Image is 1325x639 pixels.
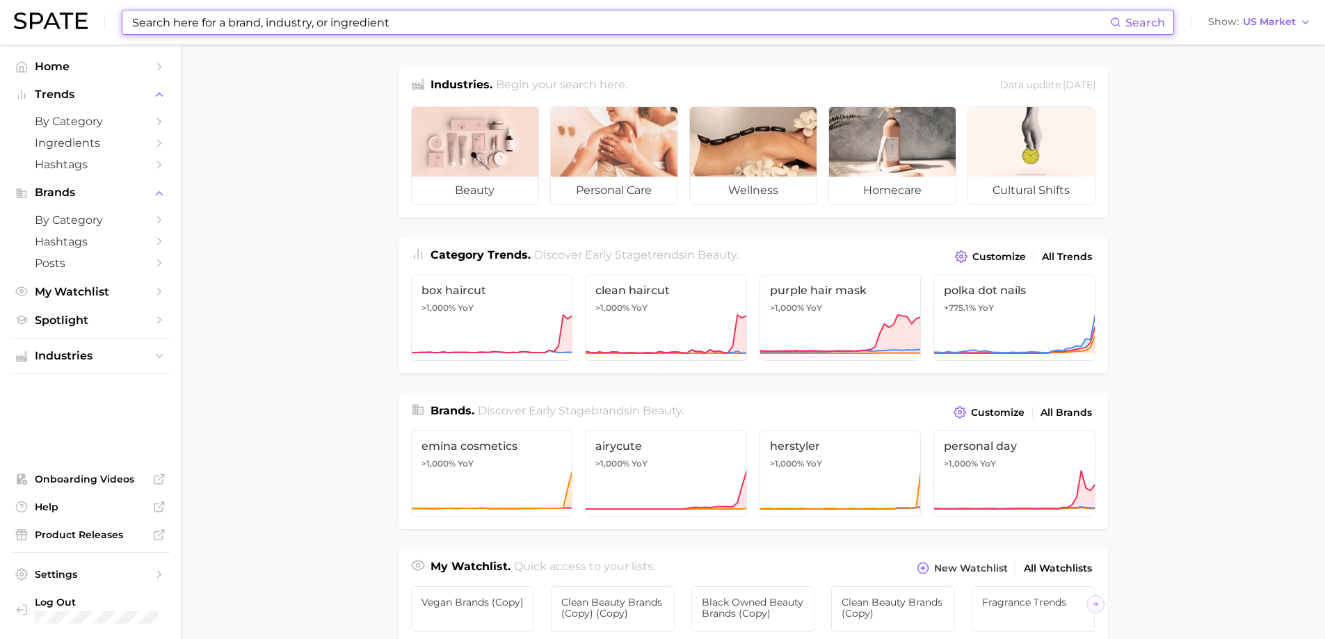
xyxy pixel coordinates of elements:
[35,314,146,327] span: Spotlight
[35,568,146,581] span: Settings
[944,284,1085,297] span: polka dot nails
[982,597,1085,608] span: Fragrance Trends
[534,248,739,261] span: Discover Early Stage trends in .
[35,528,146,541] span: Product Releases
[690,177,817,204] span: wellness
[950,403,1027,422] button: Customize
[11,346,170,366] button: Industries
[551,586,675,632] a: Clean Beauty Brands (copy) (copy)
[11,496,170,517] a: Help
[35,257,146,270] span: Posts
[1125,16,1165,29] span: Search
[595,284,737,297] span: clean haircut
[11,469,170,490] a: Onboarding Videos
[829,177,956,204] span: homecare
[11,592,170,628] a: Log out. Currently logged in with e-mail jenine.guerriero@givaudan.com.
[806,302,822,314] span: YoY
[551,177,677,204] span: personal care
[760,275,922,361] a: purple hair mask>1,000% YoY
[431,404,474,417] span: Brands .
[770,284,911,297] span: purple hair mask
[421,302,456,313] span: >1,000%
[496,76,627,95] h2: Begin your search here.
[35,596,191,608] span: Log Out
[431,558,511,578] h1: My Watchlist.
[550,106,678,205] a: personal care
[11,252,170,274] a: Posts
[35,136,146,149] span: Ingredients
[11,564,170,585] a: Settings
[944,458,978,469] span: >1,000%
[421,439,563,453] span: emina cosmetics
[458,458,474,469] span: YoY
[1205,13,1315,31] button: ShowUS Market
[968,177,1095,204] span: cultural shifts
[411,275,573,361] a: box haircut>1,000% YoY
[11,111,170,132] a: by Category
[1243,18,1296,26] span: US Market
[632,458,648,469] span: YoY
[944,302,976,313] span: +775.1%
[431,76,492,95] h1: Industries.
[514,558,655,578] h2: Quick access to your lists.
[35,350,146,362] span: Industries
[1041,407,1092,419] span: All Brands
[35,60,146,73] span: Home
[691,586,815,632] a: Black Owned Beauty Brands (copy)
[11,84,170,105] button: Trends
[35,186,146,199] span: Brands
[971,407,1025,419] span: Customize
[595,458,629,469] span: >1,000%
[421,597,524,608] span: vegan brands (copy)
[458,302,474,314] span: YoY
[933,430,1095,517] a: personal day>1,000% YoY
[1042,251,1092,263] span: All Trends
[842,597,945,619] span: Clean Beauty Brands (copy)
[585,275,747,361] a: clean haircut>1,000% YoY
[561,597,664,619] span: Clean Beauty Brands (copy) (copy)
[35,158,146,171] span: Hashtags
[411,430,573,517] a: emina cosmetics>1,000% YoY
[1037,403,1095,422] a: All Brands
[11,524,170,545] a: Product Releases
[35,501,146,513] span: Help
[11,132,170,154] a: Ingredients
[478,404,684,417] span: Discover Early Stage brands in .
[585,430,747,517] a: airycute>1,000% YoY
[944,439,1085,453] span: personal day
[933,275,1095,361] a: polka dot nails+775.1% YoY
[11,309,170,331] a: Spotlight
[11,154,170,175] a: Hashtags
[11,281,170,302] a: My Watchlist
[412,177,538,204] span: beauty
[11,56,170,77] a: Home
[770,439,911,453] span: herstyler
[11,231,170,252] a: Hashtags
[831,586,955,632] a: Clean Beauty Brands (copy)
[770,302,804,313] span: >1,000%
[632,302,648,314] span: YoY
[760,430,922,517] a: herstyler>1,000% YoY
[11,209,170,231] a: by Category
[35,285,146,298] span: My Watchlist
[421,458,456,469] span: >1,000%
[35,115,146,128] span: by Category
[431,248,531,261] span: Category Trends .
[967,106,1095,205] a: cultural shifts
[1208,18,1239,26] span: Show
[35,88,146,101] span: Trends
[1020,559,1095,578] a: All Watchlists
[35,213,146,227] span: by Category
[1024,563,1092,574] span: All Watchlists
[595,439,737,453] span: airycute
[595,302,629,313] span: >1,000%
[972,586,1095,632] a: Fragrance Trends
[35,473,146,485] span: Onboarding Videos
[806,458,822,469] span: YoY
[1086,595,1105,613] button: Scroll Right
[770,458,804,469] span: >1,000%
[411,106,539,205] a: beauty
[951,247,1029,266] button: Customize
[702,597,805,619] span: Black Owned Beauty Brands (copy)
[1000,76,1095,95] div: Data update: [DATE]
